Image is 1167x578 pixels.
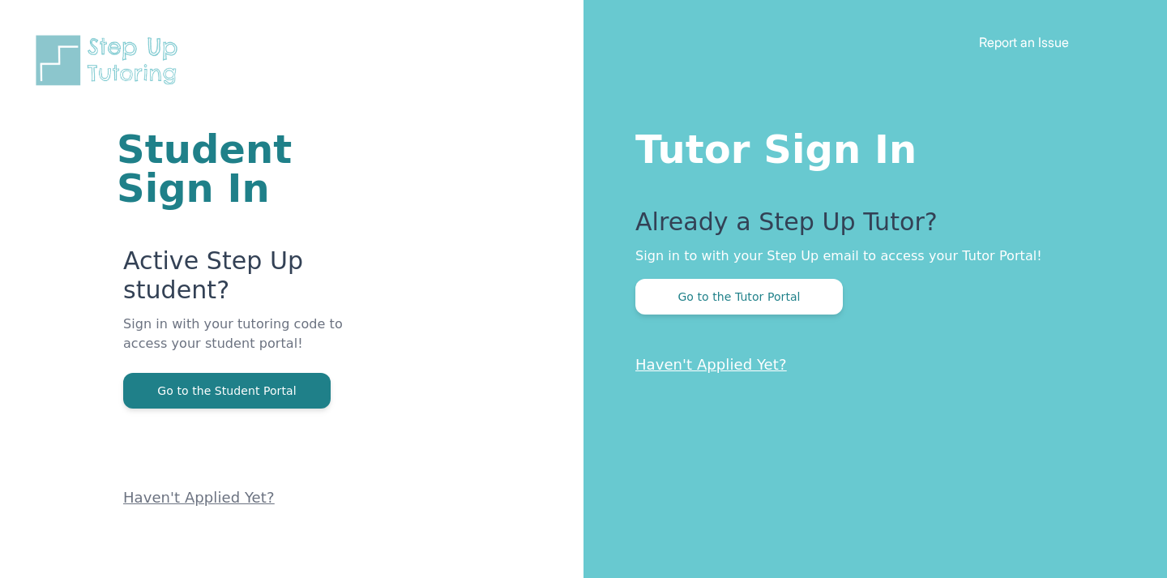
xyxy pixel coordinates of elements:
[117,130,389,208] h1: Student Sign In
[979,34,1069,50] a: Report an Issue
[635,246,1102,266] p: Sign in to with your Step Up email to access your Tutor Portal!
[635,289,843,304] a: Go to the Tutor Portal
[123,246,389,315] p: Active Step Up student?
[635,356,787,373] a: Haven't Applied Yet?
[635,208,1102,246] p: Already a Step Up Tutor?
[123,373,331,409] button: Go to the Student Portal
[123,489,275,506] a: Haven't Applied Yet?
[123,315,389,373] p: Sign in with your tutoring code to access your student portal!
[32,32,188,88] img: Step Up Tutoring horizontal logo
[635,279,843,315] button: Go to the Tutor Portal
[635,123,1102,169] h1: Tutor Sign In
[123,383,331,398] a: Go to the Student Portal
